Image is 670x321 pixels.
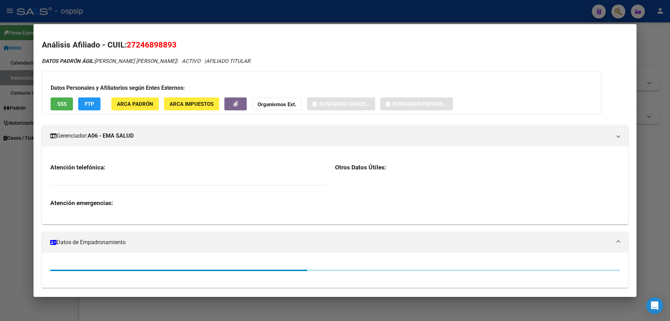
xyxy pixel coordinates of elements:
span: Buscando pedidos... [393,101,447,107]
div: Open Intercom Messenger [646,297,663,314]
div: Datos de Empadronamiento [42,253,628,288]
mat-expansion-panel-header: Datos de Empadronamiento [42,232,628,253]
button: ARCA Impuestos [164,97,219,110]
strong: Organismos Ext. [258,101,296,108]
h2: Análisis Afiliado - CUIL: [42,39,628,51]
button: ARCA Padrón [111,97,159,110]
mat-panel-title: Datos de Empadronamiento [50,238,611,247]
div: Gerenciador:A06 - EMA SALUD [42,146,628,224]
strong: DATOS PADRÓN ÁGIL: [42,58,95,64]
h3: Datos Personales y Afiliatorios según Entes Externos: [51,84,593,92]
mat-panel-title: Gerenciador: [50,132,611,140]
mat-expansion-panel-header: Gerenciador:A06 - EMA SALUD [42,125,628,146]
span: SSS [57,101,67,107]
button: FTP [78,97,100,110]
h3: Atención telefónica: [50,163,327,171]
strong: A06 - EMA SALUD [88,132,134,140]
span: ARCA Padrón [117,101,153,107]
span: ARCA Impuestos [170,101,214,107]
button: Buscando pedidos... [380,97,453,110]
span: [PERSON_NAME] [PERSON_NAME] [42,58,176,64]
span: AFILIADO TITULAR [206,58,250,64]
span: Buscando casos... [319,101,370,107]
button: Organismos Ext. [252,97,302,110]
i: | ACTIVO | [42,58,250,64]
span: FTP [85,101,94,107]
button: SSS [51,97,73,110]
span: 27246898893 [127,40,177,49]
h3: Atención emergencias: [50,199,327,207]
button: Buscando casos... [307,97,375,110]
h3: Otros Datos Útiles: [335,163,620,171]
